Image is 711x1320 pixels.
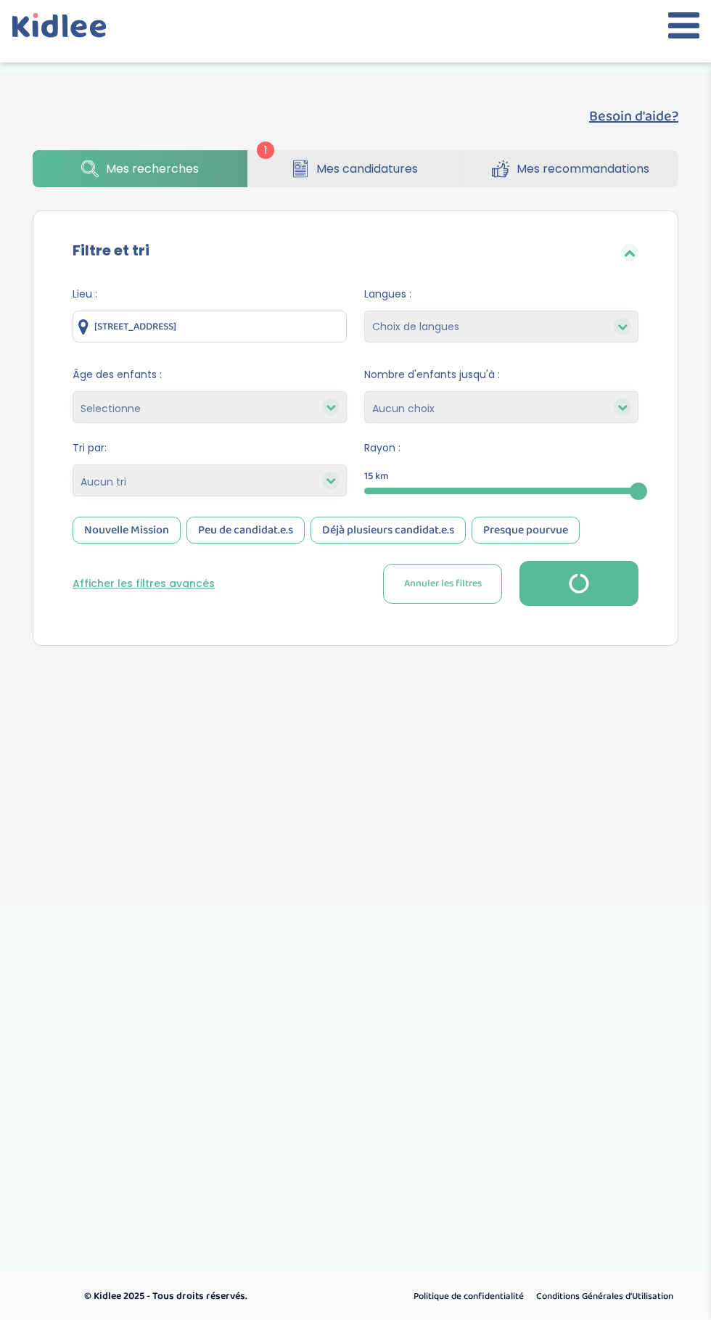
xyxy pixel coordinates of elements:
[257,142,274,159] span: 1
[364,367,638,382] span: Nombre d'enfants jusqu'à :
[383,564,502,604] button: Annuler les filtres
[517,160,649,178] span: Mes recommandations
[463,150,678,187] a: Mes recommandations
[73,287,347,302] span: Lieu :
[311,517,466,544] div: Déjà plusieurs candidat.e.s
[364,440,638,456] span: Rayon :
[73,517,181,544] div: Nouvelle Mission
[106,160,199,178] span: Mes recherches
[408,1287,529,1306] a: Politique de confidentialité
[186,517,305,544] div: Peu de candidat.e.s
[404,576,482,591] span: Annuler les filtres
[73,239,149,261] label: Filtre et tri
[531,1287,678,1306] a: Conditions Générales d’Utilisation
[364,287,638,302] span: Langues :
[33,150,247,187] a: Mes recherches
[73,576,215,591] button: Afficher les filtres avancés
[589,105,678,127] button: Besoin d'aide?
[364,469,389,484] span: 15 km
[73,367,347,382] span: Âge des enfants :
[84,1289,365,1304] p: © Kidlee 2025 - Tous droits réservés.
[248,150,463,187] a: Mes candidatures
[73,311,347,343] input: Ville ou code postale
[316,160,418,178] span: Mes candidatures
[73,440,347,456] span: Tri par:
[472,517,580,544] div: Presque pourvue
